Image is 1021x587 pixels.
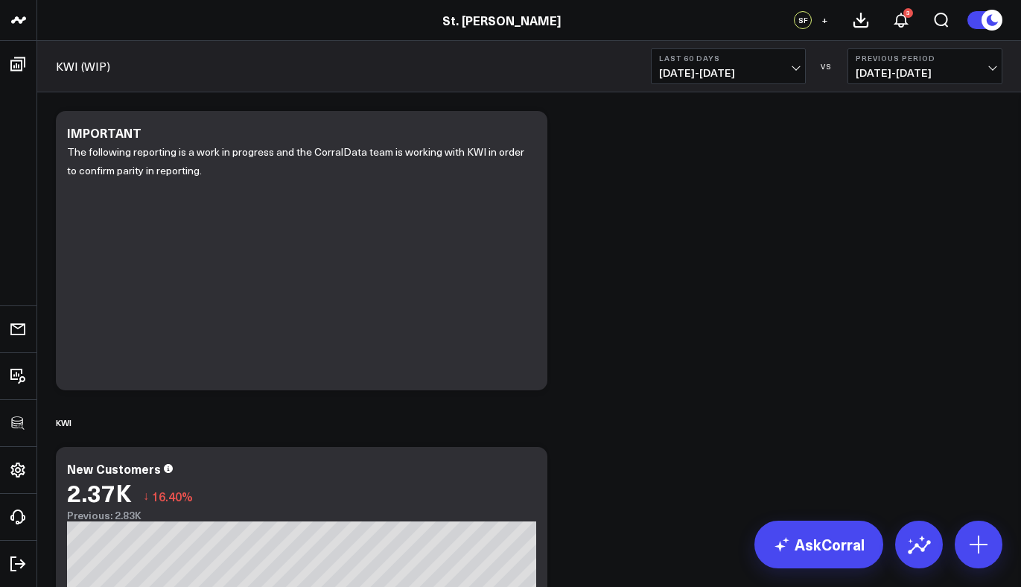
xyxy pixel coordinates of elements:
[813,62,840,71] div: VS
[67,479,132,506] div: 2.37K
[659,67,798,79] span: [DATE] - [DATE]
[56,405,71,440] div: KWI
[903,8,913,18] div: 3
[815,11,833,29] button: +
[794,11,812,29] div: SF
[143,486,149,506] span: ↓
[56,58,110,74] a: KWI (WIP)
[67,460,161,477] div: New Customers
[847,48,1002,84] button: Previous Period[DATE]-[DATE]
[152,488,193,504] span: 16.40%
[659,54,798,63] b: Last 60 Days
[754,521,883,568] a: AskCorral
[651,48,806,84] button: Last 60 Days[DATE]-[DATE]
[67,124,141,141] div: IMPORTANT
[442,12,561,28] a: St. [PERSON_NAME]
[856,54,994,63] b: Previous Period
[67,143,536,375] div: The following reporting is a work in progress and the CorralData team is working with KWI in orde...
[821,15,828,25] span: +
[67,510,536,521] div: Previous: 2.83K
[856,67,994,79] span: [DATE] - [DATE]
